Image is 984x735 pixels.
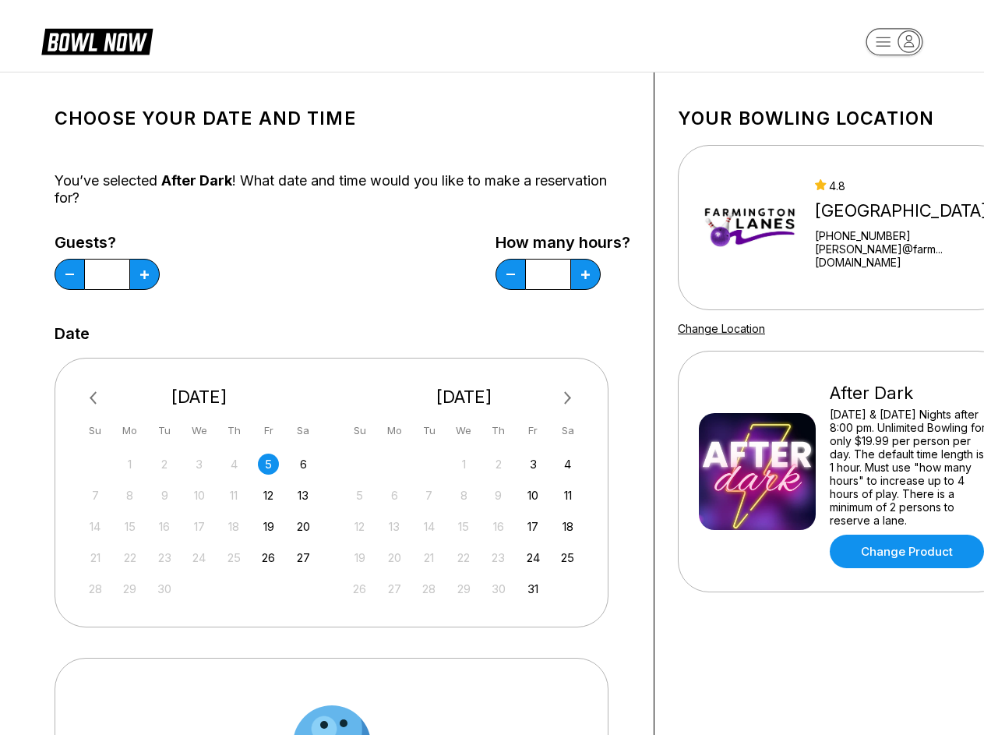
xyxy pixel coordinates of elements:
[555,386,580,411] button: Next Month
[154,578,175,599] div: Not available Tuesday, September 30th, 2025
[154,485,175,506] div: Not available Tuesday, September 9th, 2025
[523,485,544,506] div: Choose Friday, October 10th, 2025
[418,578,439,599] div: Not available Tuesday, October 28th, 2025
[453,578,474,599] div: Not available Wednesday, October 29th, 2025
[523,516,544,537] div: Choose Friday, October 17th, 2025
[55,108,630,129] h1: Choose your Date and time
[85,578,106,599] div: Not available Sunday, September 28th, 2025
[119,485,140,506] div: Not available Monday, September 8th, 2025
[557,454,578,475] div: Choose Saturday, October 4th, 2025
[488,420,509,441] div: Th
[349,578,370,599] div: Not available Sunday, October 26th, 2025
[293,485,314,506] div: Choose Saturday, September 13th, 2025
[349,485,370,506] div: Not available Sunday, October 5th, 2025
[453,420,474,441] div: We
[496,234,630,251] label: How many hours?
[678,322,765,335] a: Change Location
[699,169,801,286] img: Farmington Lanes
[523,420,544,441] div: Fr
[699,413,816,530] img: After Dark
[85,516,106,537] div: Not available Sunday, September 14th, 2025
[830,535,984,568] a: Change Product
[418,485,439,506] div: Not available Tuesday, October 7th, 2025
[453,454,474,475] div: Not available Wednesday, October 1st, 2025
[119,547,140,568] div: Not available Monday, September 22nd, 2025
[523,547,544,568] div: Choose Friday, October 24th, 2025
[557,420,578,441] div: Sa
[85,420,106,441] div: Su
[523,454,544,475] div: Choose Friday, October 3rd, 2025
[224,420,245,441] div: Th
[119,578,140,599] div: Not available Monday, September 29th, 2025
[258,485,279,506] div: Choose Friday, September 12th, 2025
[79,387,320,408] div: [DATE]
[189,547,210,568] div: Not available Wednesday, September 24th, 2025
[83,452,316,599] div: month 2025-09
[349,420,370,441] div: Su
[418,547,439,568] div: Not available Tuesday, October 21st, 2025
[418,420,439,441] div: Tu
[293,516,314,537] div: Choose Saturday, September 20th, 2025
[189,420,210,441] div: We
[224,516,245,537] div: Not available Thursday, September 18th, 2025
[85,485,106,506] div: Not available Sunday, September 7th, 2025
[161,172,232,189] span: After Dark
[488,547,509,568] div: Not available Thursday, October 23rd, 2025
[488,516,509,537] div: Not available Thursday, October 16th, 2025
[154,420,175,441] div: Tu
[55,325,90,342] label: Date
[293,454,314,475] div: Choose Saturday, September 6th, 2025
[418,516,439,537] div: Not available Tuesday, October 14th, 2025
[488,578,509,599] div: Not available Thursday, October 30th, 2025
[557,516,578,537] div: Choose Saturday, October 18th, 2025
[488,485,509,506] div: Not available Thursday, October 9th, 2025
[55,172,630,207] div: You’ve selected ! What date and time would you like to make a reservation for?
[189,454,210,475] div: Not available Wednesday, September 3rd, 2025
[55,234,160,251] label: Guests?
[258,516,279,537] div: Choose Friday, September 19th, 2025
[557,485,578,506] div: Choose Saturday, October 11th, 2025
[258,454,279,475] div: Choose Friday, September 5th, 2025
[384,485,405,506] div: Not available Monday, October 6th, 2025
[258,420,279,441] div: Fr
[557,547,578,568] div: Choose Saturday, October 25th, 2025
[349,547,370,568] div: Not available Sunday, October 19th, 2025
[384,516,405,537] div: Not available Monday, October 13th, 2025
[453,485,474,506] div: Not available Wednesday, October 8th, 2025
[293,420,314,441] div: Sa
[119,454,140,475] div: Not available Monday, September 1st, 2025
[119,420,140,441] div: Mo
[488,454,509,475] div: Not available Thursday, October 2nd, 2025
[349,516,370,537] div: Not available Sunday, October 12th, 2025
[344,387,585,408] div: [DATE]
[154,547,175,568] div: Not available Tuesday, September 23rd, 2025
[224,454,245,475] div: Not available Thursday, September 4th, 2025
[453,516,474,537] div: Not available Wednesday, October 15th, 2025
[293,547,314,568] div: Choose Saturday, September 27th, 2025
[523,578,544,599] div: Choose Friday, October 31st, 2025
[258,547,279,568] div: Choose Friday, September 26th, 2025
[189,485,210,506] div: Not available Wednesday, September 10th, 2025
[83,386,108,411] button: Previous Month
[224,485,245,506] div: Not available Thursday, September 11th, 2025
[85,547,106,568] div: Not available Sunday, September 21st, 2025
[189,516,210,537] div: Not available Wednesday, September 17th, 2025
[453,547,474,568] div: Not available Wednesday, October 22nd, 2025
[384,578,405,599] div: Not available Monday, October 27th, 2025
[224,547,245,568] div: Not available Thursday, September 25th, 2025
[384,547,405,568] div: Not available Monday, October 20th, 2025
[119,516,140,537] div: Not available Monday, September 15th, 2025
[347,452,581,599] div: month 2025-10
[154,516,175,537] div: Not available Tuesday, September 16th, 2025
[154,454,175,475] div: Not available Tuesday, September 2nd, 2025
[384,420,405,441] div: Mo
